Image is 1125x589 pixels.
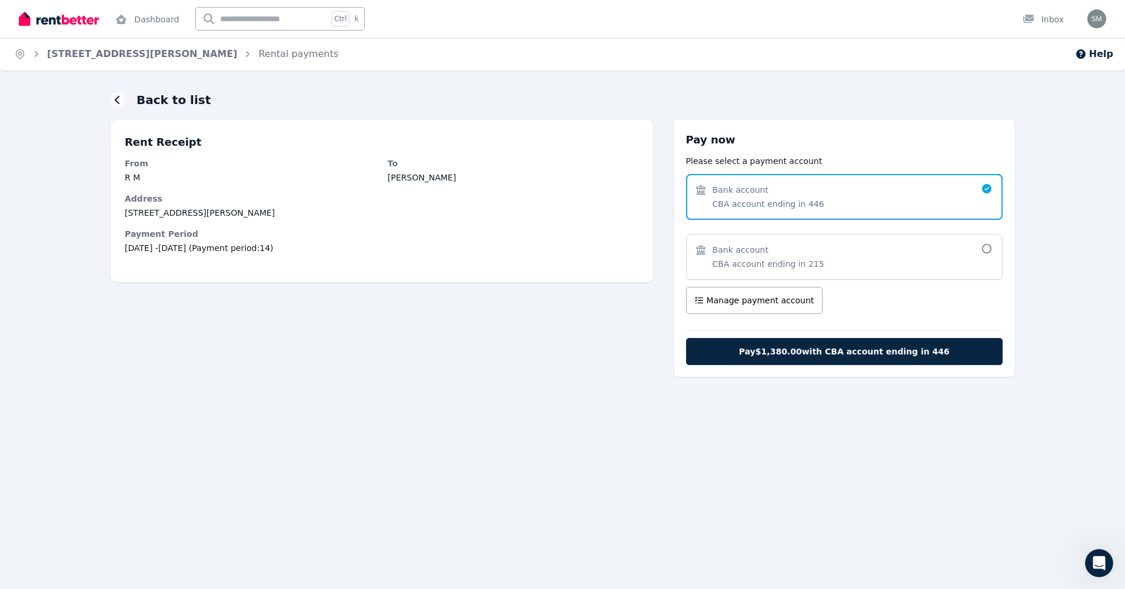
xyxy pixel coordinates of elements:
p: Active in the last 15m [57,15,141,26]
div: The RentBetter Team says… [9,136,226,215]
dd: [STREET_ADDRESS][PERSON_NAME] [125,207,639,219]
dt: From [125,158,376,169]
dt: Address [125,193,639,205]
h3: Pay now [686,132,1003,148]
p: Please select a payment account [686,155,1003,167]
button: go back [8,5,30,27]
button: Pay$1,380.00with CBA account ending in 446 [686,338,1003,365]
span: CBA account ending in 446 [713,198,824,210]
span: Manage payment account [707,294,814,306]
img: RentBetter [19,10,99,28]
span: OK [84,171,100,188]
textarea: Message… [10,360,225,380]
span: k [354,14,358,24]
button: Help [1075,47,1113,61]
div: Inbox [1023,14,1064,25]
span: Ctrl [331,11,350,26]
div: Close [207,5,228,26]
div: Chang says… [9,215,226,273]
div: Hi there, I can't find it somehow, is it possible my landlord deleted by himself? [52,222,217,257]
div: [PERSON_NAME] + The RentBetter Team [19,96,184,119]
span: Great [111,171,128,188]
span: Pay $1,380.00 with CBA account ending in 446 [739,346,950,357]
span: Bank account [713,184,768,196]
div: Cheers, [19,85,184,97]
div: Hi [PERSON_NAME], you'll need to discuss this with your landlord. RentBetter is a technology comp... [19,296,184,388]
h1: [PERSON_NAME] [57,6,134,15]
p: Rent Receipt [125,134,639,150]
span: Bank account [713,244,768,256]
span: Amazing [139,171,155,188]
button: Gif picker [37,385,46,394]
div: [DATE] [9,273,226,289]
h1: Back to list [137,92,211,108]
a: [STREET_ADDRESS][PERSON_NAME] [47,48,237,59]
span: CBA account ending in 215 [713,258,824,270]
div: Hi [PERSON_NAME], you'll need to discuss this with your landlord. RentBetter is a technology comp... [9,289,193,395]
a: Rental payments [258,48,338,59]
button: Send a message… [202,380,221,399]
button: Upload attachment [56,385,65,394]
dt: To [388,158,639,169]
span: Bad [56,171,72,188]
button: Emoji picker [18,385,28,394]
div: Jeremy says… [9,289,226,404]
img: Profile image for Jeremy [34,6,52,25]
div: Hi there, I can't find it somehow, is it possible my landlord deleted by himself? [42,215,226,264]
button: Manage payment account [686,287,823,314]
span: Terrible [28,171,45,188]
dd: R M [125,172,376,183]
span: [DATE] - [DATE] (Payment period: 14 ) [125,242,639,254]
dt: Payment Period [125,228,639,240]
div: Rate your conversation [22,149,162,163]
dd: [PERSON_NAME] [388,172,639,183]
img: Chang Shu [1087,9,1106,28]
button: Home [184,5,207,27]
iframe: Intercom live chat [1085,549,1113,577]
